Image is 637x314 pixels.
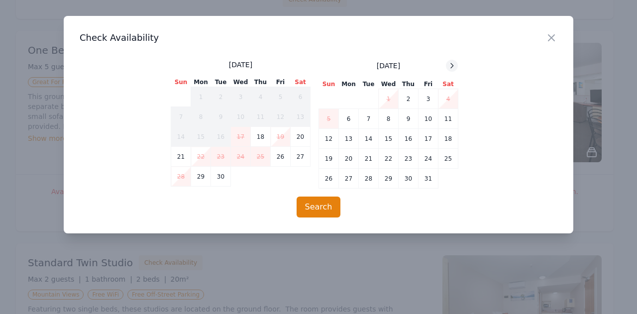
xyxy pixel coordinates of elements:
td: 25 [251,147,271,167]
td: 12 [271,107,291,127]
td: 15 [379,129,399,149]
th: Fri [419,80,438,89]
td: 9 [399,109,419,129]
td: 22 [379,149,399,169]
td: 18 [438,129,458,149]
th: Sun [171,78,191,87]
td: 2 [211,87,231,107]
td: 9 [211,107,231,127]
td: 27 [291,147,311,167]
td: 4 [251,87,271,107]
td: 8 [379,109,399,129]
td: 8 [191,107,211,127]
td: 25 [438,149,458,169]
td: 16 [211,127,231,147]
td: 1 [379,89,399,109]
td: 14 [359,129,379,149]
th: Sat [291,78,311,87]
td: 18 [251,127,271,147]
td: 10 [419,109,438,129]
td: 7 [171,107,191,127]
td: 24 [419,149,438,169]
td: 29 [379,169,399,189]
td: 23 [399,149,419,169]
td: 10 [231,107,251,127]
th: Thu [399,80,419,89]
td: 17 [231,127,251,147]
th: Wed [379,80,399,89]
td: 20 [339,149,359,169]
td: 5 [319,109,339,129]
th: Mon [339,80,359,89]
span: [DATE] [377,61,400,71]
td: 1 [191,87,211,107]
td: 5 [271,87,291,107]
th: Wed [231,78,251,87]
th: Sun [319,80,339,89]
td: 26 [271,147,291,167]
td: 15 [191,127,211,147]
td: 30 [211,167,231,187]
td: 7 [359,109,379,129]
td: 14 [171,127,191,147]
td: 21 [171,147,191,167]
td: 6 [339,109,359,129]
td: 24 [231,147,251,167]
td: 19 [319,149,339,169]
th: Sat [438,80,458,89]
td: 28 [359,169,379,189]
td: 20 [291,127,311,147]
td: 23 [211,147,231,167]
td: 12 [319,129,339,149]
td: 2 [399,89,419,109]
td: 17 [419,129,438,149]
th: Thu [251,78,271,87]
td: 4 [438,89,458,109]
td: 22 [191,147,211,167]
button: Search [297,197,341,217]
td: 13 [339,129,359,149]
td: 16 [399,129,419,149]
td: 28 [171,167,191,187]
h3: Check Availability [80,32,557,44]
th: Tue [211,78,231,87]
td: 27 [339,169,359,189]
td: 29 [191,167,211,187]
td: 11 [251,107,271,127]
td: 31 [419,169,438,189]
td: 30 [399,169,419,189]
th: Mon [191,78,211,87]
span: [DATE] [229,60,252,70]
td: 13 [291,107,311,127]
td: 26 [319,169,339,189]
td: 19 [271,127,291,147]
th: Tue [359,80,379,89]
td: 21 [359,149,379,169]
td: 3 [231,87,251,107]
td: 11 [438,109,458,129]
th: Fri [271,78,291,87]
td: 6 [291,87,311,107]
td: 3 [419,89,438,109]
